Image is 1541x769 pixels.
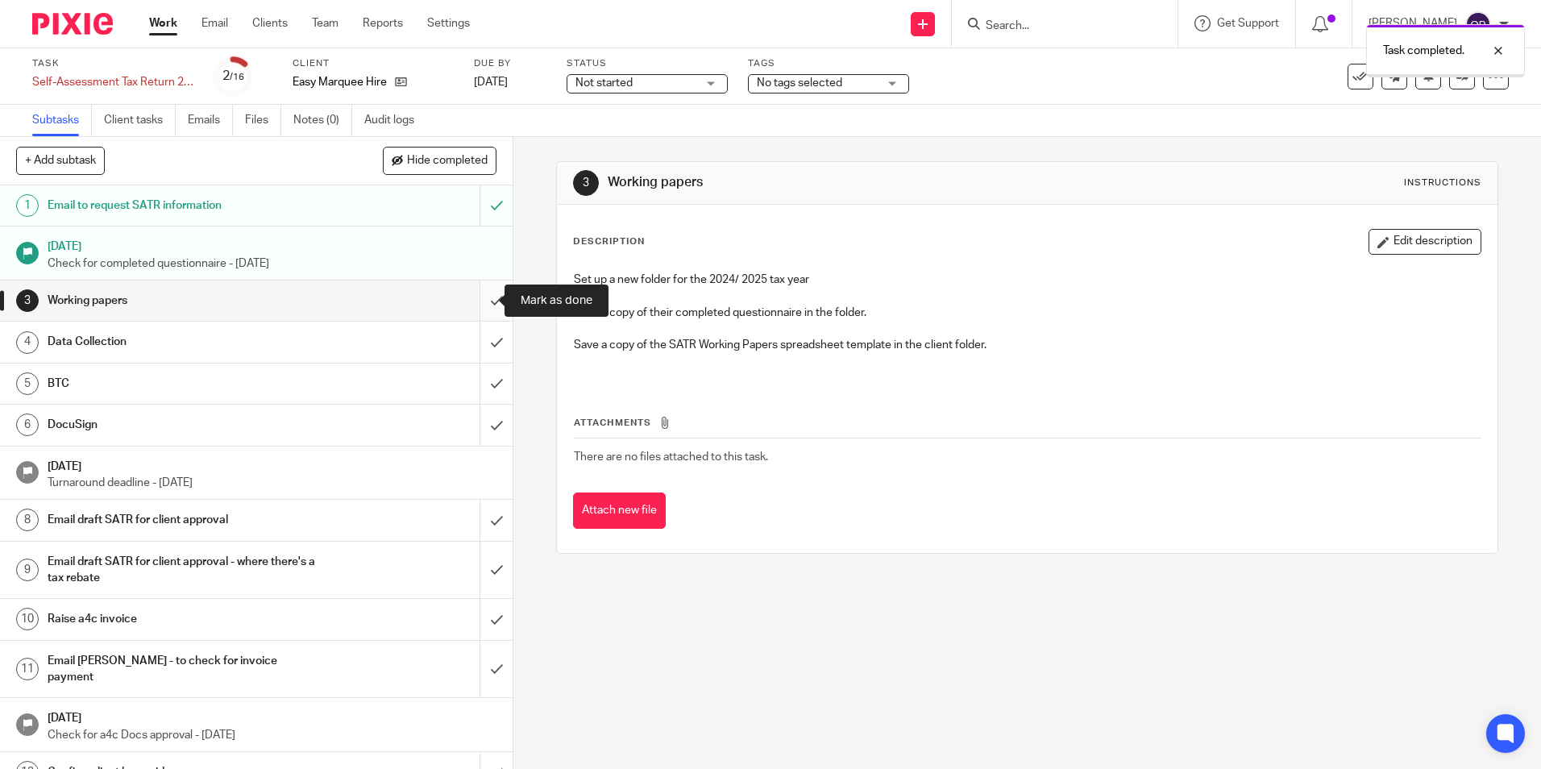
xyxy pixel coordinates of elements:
[16,372,39,395] div: 5
[48,607,325,631] h1: Raise a4c invoice
[16,658,39,680] div: 11
[32,105,92,136] a: Subtasks
[573,493,666,529] button: Attach new file
[48,508,325,532] h1: Email draft SATR for client approval
[16,414,39,436] div: 6
[222,67,244,85] div: 2
[1465,11,1491,37] img: svg%3E
[293,105,352,136] a: Notes (0)
[383,147,496,174] button: Hide completed
[48,413,325,437] h1: DocuSign
[48,372,325,396] h1: BTC
[48,330,325,354] h1: Data Collection
[574,305,1480,321] p: Save a copy of their completed questionnaire in the folder.
[48,235,497,255] h1: [DATE]
[293,57,454,70] label: Client
[574,451,768,463] span: There are no files attached to this task.
[48,727,497,743] p: Check for a4c Docs approval - [DATE]
[312,15,339,31] a: Team
[608,174,1061,191] h1: Working papers
[32,57,193,70] label: Task
[48,550,325,591] h1: Email draft SATR for client approval - where there's a tax rebate
[1383,43,1464,59] p: Task completed.
[573,170,599,196] div: 3
[201,15,228,31] a: Email
[48,455,497,475] h1: [DATE]
[188,105,233,136] a: Emails
[16,194,39,217] div: 1
[48,649,325,690] h1: Email [PERSON_NAME] - to check for invoice payment
[252,15,288,31] a: Clients
[16,559,39,581] div: 9
[474,77,508,88] span: [DATE]
[427,15,470,31] a: Settings
[48,193,325,218] h1: Email to request SATR information
[574,418,651,427] span: Attachments
[407,155,488,168] span: Hide completed
[575,77,633,89] span: Not started
[573,235,645,248] p: Description
[16,608,39,630] div: 10
[574,272,1480,288] p: Set up a new folder for the 2024/ 2025 tax year
[104,105,176,136] a: Client tasks
[16,331,39,354] div: 4
[364,105,426,136] a: Audit logs
[48,475,497,491] p: Turnaround deadline - [DATE]
[567,57,728,70] label: Status
[757,77,842,89] span: No tags selected
[48,289,325,313] h1: Working papers
[1369,229,1481,255] button: Edit description
[32,74,193,90] div: Self-Assessment Tax Return 2025
[748,57,909,70] label: Tags
[474,57,546,70] label: Due by
[48,256,497,272] p: Check for completed questionnaire - [DATE]
[16,509,39,531] div: 8
[293,74,387,90] p: Easy Marquee Hire
[32,13,113,35] img: Pixie
[16,147,105,174] button: + Add subtask
[245,105,281,136] a: Files
[48,706,497,726] h1: [DATE]
[16,289,39,312] div: 3
[1404,177,1481,189] div: Instructions
[230,73,244,81] small: /16
[574,337,1480,353] p: Save a copy of the SATR Working Papers spreadsheet template in the client folder.
[363,15,403,31] a: Reports
[149,15,177,31] a: Work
